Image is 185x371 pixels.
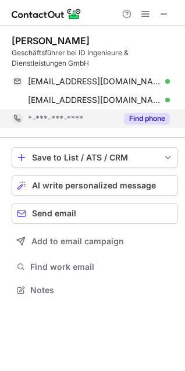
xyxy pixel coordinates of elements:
button: Send email [12,203,178,224]
span: AI write personalized message [32,181,156,190]
span: Send email [32,209,76,218]
span: Add to email campaign [31,237,124,246]
span: [EMAIL_ADDRESS][DOMAIN_NAME] [28,76,161,87]
div: Geschäftsführer bei ID Ingenieure & Dienstleistungen GmbH [12,48,178,69]
span: Notes [30,285,173,295]
button: Reveal Button [124,113,170,124]
span: [EMAIL_ADDRESS][DOMAIN_NAME] [28,95,161,105]
button: Find work email [12,259,178,275]
button: Add to email campaign [12,231,178,252]
div: Save to List / ATS / CRM [32,153,158,162]
button: save-profile-one-click [12,147,178,168]
button: AI write personalized message [12,175,178,196]
div: [PERSON_NAME] [12,35,90,47]
button: Notes [12,282,178,298]
img: ContactOut v5.3.10 [12,7,81,21]
span: Find work email [30,262,173,272]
